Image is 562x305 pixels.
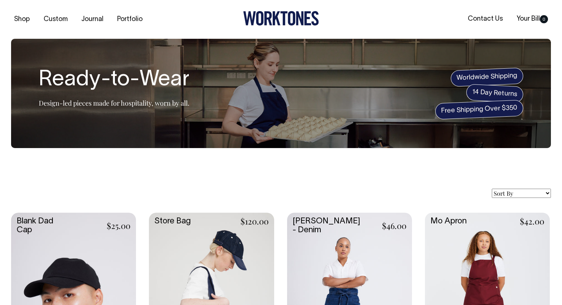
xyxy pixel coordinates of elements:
a: Shop [11,13,33,25]
a: Contact Us [465,13,506,25]
span: 14 Day Returns [466,84,524,103]
a: Journal [78,13,106,25]
a: Custom [41,13,71,25]
a: Portfolio [114,13,146,25]
span: 0 [540,15,548,23]
span: Free Shipping Over $350 [435,100,524,120]
p: Design-led pieces made for hospitality, worn by all. [39,99,190,107]
h1: Ready-to-Wear [39,68,190,92]
a: Your Bill0 [514,13,551,25]
span: Worldwide Shipping [450,68,524,87]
